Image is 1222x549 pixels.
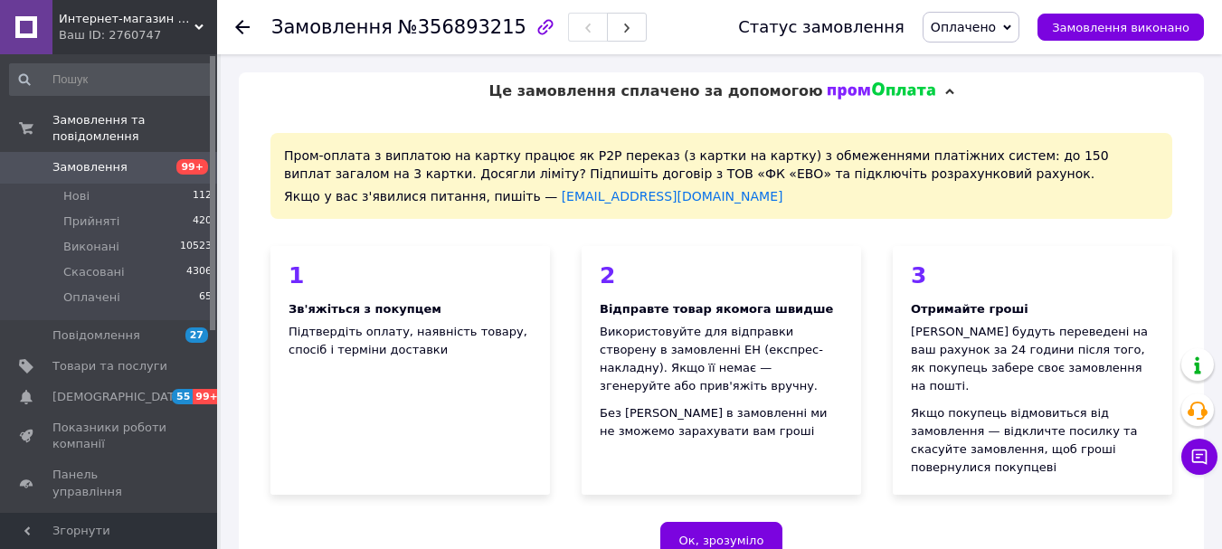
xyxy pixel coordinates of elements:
[52,389,186,405] span: [DEMOGRAPHIC_DATA]
[931,20,996,34] span: Оплачено
[63,264,125,280] span: Скасовані
[271,16,393,38] span: Замовлення
[1052,21,1189,34] span: Замовлення виконано
[289,302,441,316] b: Зв'яжіться з покупцем
[63,188,90,204] span: Нові
[52,159,128,175] span: Замовлення
[185,327,208,343] span: 27
[289,264,532,287] div: 1
[172,389,193,404] span: 55
[193,213,212,230] span: 420
[911,264,1154,287] div: 3
[52,467,167,499] span: Панель управління
[52,420,167,452] span: Показники роботи компанії
[199,289,212,306] span: 65
[600,302,833,316] b: Відправте товар якомога швидше
[186,264,212,280] span: 4306
[828,82,936,100] img: evopay logo
[600,264,843,287] div: 2
[488,82,822,99] span: Це замовлення сплачено за допомогою
[600,323,843,395] div: Використовуйте для відправки створену в замовленні ЕН (експрес-накладну). Якщо її немає — згенеру...
[59,27,217,43] div: Ваш ID: 2760747
[52,358,167,374] span: Товари та послуги
[193,389,223,404] span: 99+
[911,302,1028,316] b: Отримайте гроші
[398,16,526,38] span: №356893215
[193,188,212,204] span: 112
[9,63,213,96] input: Пошук
[180,239,212,255] span: 10523
[911,404,1154,477] div: Якщо покупець відмовиться від замовлення — відкличте посилку та скасуйте замовлення, щоб гроші по...
[59,11,194,27] span: Интернет-магазин Smarttrend
[1181,439,1217,475] button: Чат з покупцем
[270,133,1172,219] div: Пром-оплата з виплатою на картку працює як P2P переказ (з картки на картку) з обмеженнями платіжн...
[63,239,119,255] span: Виконані
[52,112,217,145] span: Замовлення та повідомлення
[562,189,783,204] a: [EMAIL_ADDRESS][DOMAIN_NAME]
[176,159,208,175] span: 99+
[52,327,140,344] span: Повідомлення
[911,323,1154,395] div: [PERSON_NAME] будуть переведені на ваш рахунок за 24 години після того, як покупець забере своє з...
[600,404,843,440] div: Без [PERSON_NAME] в замовленні ми не зможемо зарахувати вам гроші
[63,213,119,230] span: Прийняті
[289,323,532,359] div: Підтвердіть оплату, наявність товару, спосіб і терміни доставки
[738,18,905,36] div: Статус замовлення
[679,534,764,547] span: Ок, зрозуміло
[1037,14,1204,41] button: Замовлення виконано
[284,187,1159,205] div: Якщо у вас з'явилися питання, пишіть —
[63,289,120,306] span: Оплачені
[235,18,250,36] div: Повернутися назад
